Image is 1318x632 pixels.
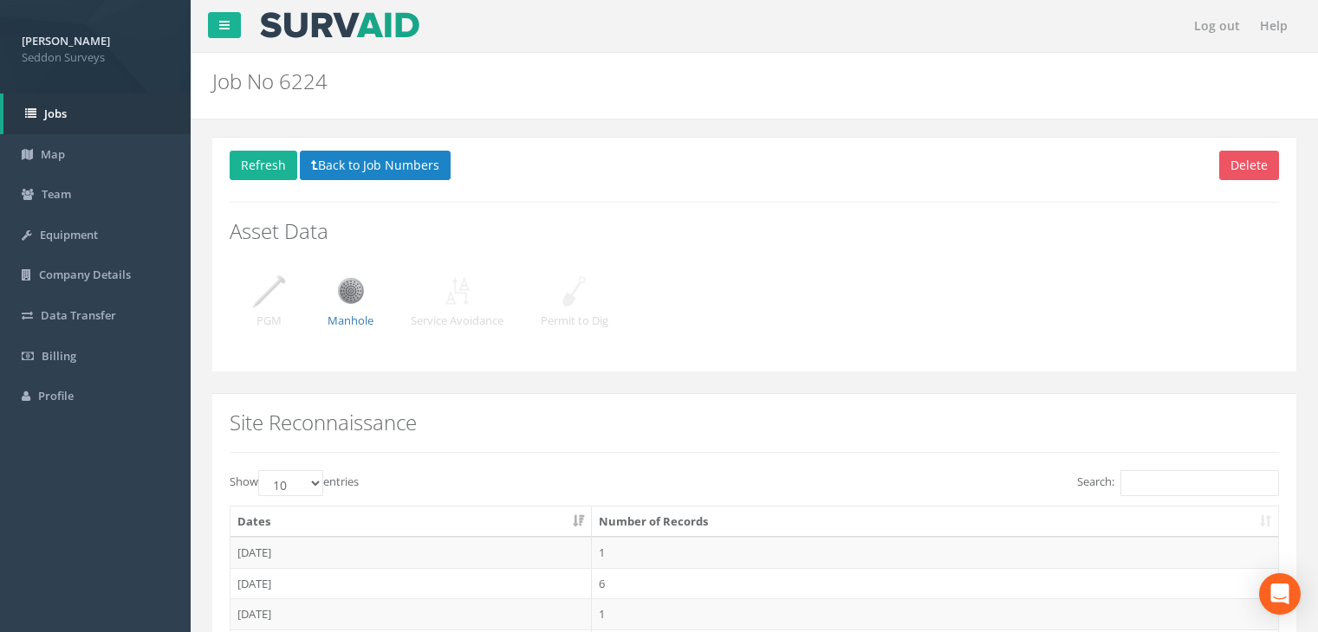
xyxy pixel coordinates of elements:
[41,307,116,323] span: Data Transfer
[230,151,297,180] button: Refresh
[592,506,1278,538] th: Number of Records: activate to sort column ascending
[247,313,290,329] p: PGM
[553,269,596,313] img: job_detail_permit_to_dig.png
[38,388,74,403] span: Profile
[328,281,373,328] a: Manhole
[328,313,373,329] p: Manhole
[1120,470,1279,496] input: Search:
[230,411,1279,434] h2: Site Reconnaissance
[1219,151,1279,180] button: Delete
[411,313,503,329] p: Service Avoidance
[592,568,1278,599] td: 6
[42,186,71,202] span: Team
[212,70,1112,93] h2: Job No 6224
[436,269,479,313] img: job_detail_service_avoidance.png
[230,220,1279,242] h2: Asset Data
[22,49,169,66] span: Seddon Surveys
[329,269,373,313] img: job_detail_manhole.png
[592,537,1278,568] td: 1
[230,506,592,538] th: Dates: activate to sort column ascending
[40,227,98,242] span: Equipment
[230,537,592,568] td: [DATE]
[42,348,76,364] span: Billing
[230,568,592,599] td: [DATE]
[22,29,169,65] a: [PERSON_NAME] Seddon Surveys
[541,313,608,329] p: Permit to Dig
[39,267,131,282] span: Company Details
[44,106,67,121] span: Jobs
[300,151,451,180] button: Back to Job Numbers
[1259,573,1301,615] div: Open Intercom Messenger
[22,33,110,48] strong: [PERSON_NAME]
[247,269,290,313] img: job_detail_pgm.png
[230,598,592,629] td: [DATE]
[592,598,1278,629] td: 1
[3,94,191,134] a: Jobs
[41,146,65,162] span: Map
[258,470,323,496] select: Showentries
[1077,470,1279,496] label: Search:
[230,470,359,496] label: Show entries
